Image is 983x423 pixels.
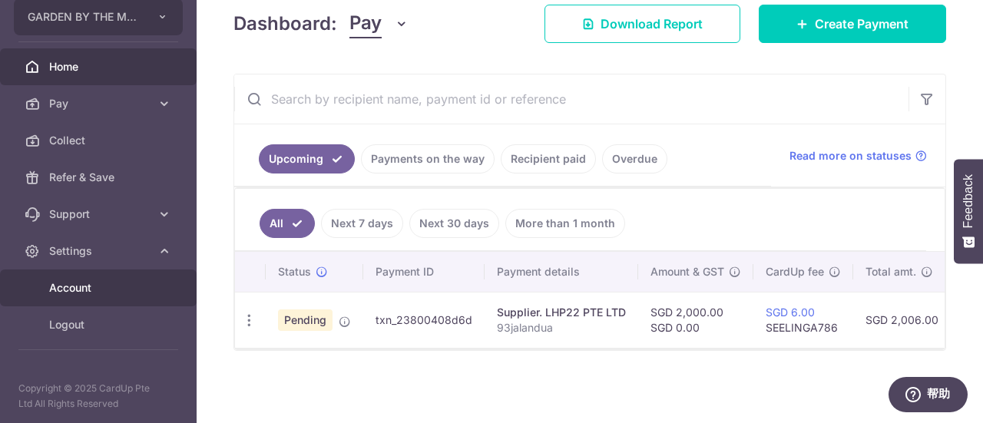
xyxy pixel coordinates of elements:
a: Create Payment [759,5,946,43]
span: Settings [49,243,151,259]
span: Download Report [601,15,703,33]
a: Payments on the way [361,144,495,173]
a: Overdue [602,144,667,173]
input: Search by recipient name, payment id or reference [234,74,909,124]
span: Pay [349,9,382,38]
td: SEELINGA786 [753,292,853,348]
span: Total amt. [866,264,916,279]
span: Create Payment [815,15,909,33]
span: GARDEN BY THE MOON PTE. LTD. [28,9,141,25]
th: Payment ID [363,252,485,292]
td: txn_23800408d6d [363,292,485,348]
a: Upcoming [259,144,355,173]
a: SGD 6.00 [766,306,815,319]
span: Read more on statuses [789,148,912,164]
button: Feedback - Show survey [954,159,983,263]
th: Payment details [485,252,638,292]
a: Next 30 days [409,209,499,238]
iframe: 打开一个小组件，您可以在其中找到更多信息 [888,377,968,415]
a: Recipient paid [501,144,596,173]
a: More than 1 month [505,209,625,238]
td: SGD 2,000.00 SGD 0.00 [638,292,753,348]
span: Collect [49,133,151,148]
span: Account [49,280,151,296]
span: CardUp fee [766,264,824,279]
span: Amount & GST [650,264,724,279]
span: Logout [49,317,151,332]
a: Next 7 days [321,209,403,238]
span: Pay [49,96,151,111]
a: Read more on statuses [789,148,927,164]
span: Feedback [961,174,975,228]
span: Status [278,264,311,279]
a: Download Report [544,5,740,43]
span: Refer & Save [49,170,151,185]
td: SGD 2,006.00 [853,292,951,348]
a: All [260,209,315,238]
button: Pay [349,9,409,38]
h4: Dashboard: [233,10,337,38]
span: Pending [278,309,333,331]
span: Home [49,59,151,74]
div: Supplier. LHP22 PTE LTD [497,305,626,320]
span: Support [49,207,151,222]
p: 93jalandua [497,320,626,335]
